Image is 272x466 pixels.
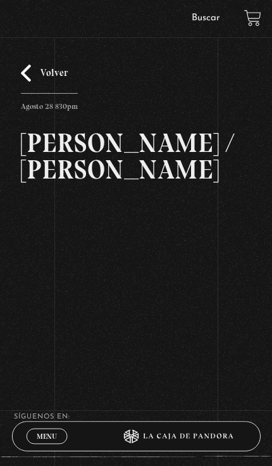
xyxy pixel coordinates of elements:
[21,130,251,183] h2: [PERSON_NAME] / [PERSON_NAME]
[14,413,259,420] h4: SÍguenos en:
[192,13,220,23] a: Buscar
[32,443,60,451] span: Cerrar
[21,65,68,82] a: Volver
[21,93,78,114] p: Agosto 28 830pm
[244,9,261,27] a: View your shopping cart
[21,202,251,332] iframe: Dailymotion video player – PROGRAMA EDITADO 29-8 TRUMP-MAD-
[37,432,56,439] span: Menu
